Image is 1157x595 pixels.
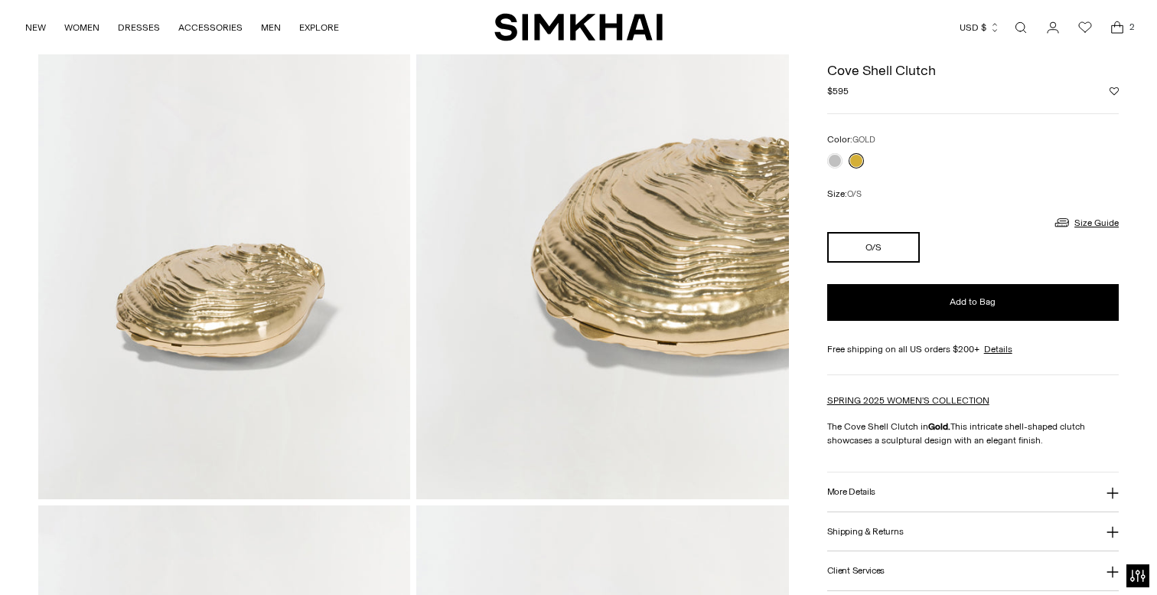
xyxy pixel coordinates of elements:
[928,421,950,432] strong: Gold.
[1110,87,1119,96] button: Add to Wishlist
[827,487,875,497] h3: More Details
[1038,12,1068,43] a: Go to the account page
[827,64,1119,77] h1: Cove Shell Clutch
[847,189,862,199] span: O/S
[1125,20,1139,34] span: 2
[25,11,46,44] a: NEW
[827,551,1119,590] button: Client Services
[827,472,1119,512] button: More Details
[827,526,904,536] h3: Shipping & Returns
[950,296,996,309] span: Add to Bag
[827,395,989,406] a: SPRING 2025 WOMEN'S COLLECTION
[1053,213,1119,232] a: Size Guide
[12,537,154,583] iframe: Sign Up via Text for Offers
[827,187,862,201] label: Size:
[64,11,99,44] a: WOMEN
[827,342,1119,356] div: Free shipping on all US orders $200+
[261,11,281,44] a: MEN
[960,11,1000,44] button: USD $
[827,232,921,263] button: O/S
[827,420,1119,447] p: The Cove Shell Clutch in This intricate shell-shaped clutch showcases a sculptural design with an...
[827,284,1119,321] button: Add to Bag
[1070,12,1100,43] a: Wishlist
[827,132,875,147] label: Color:
[178,11,243,44] a: ACCESSORIES
[299,11,339,44] a: EXPLORE
[852,135,875,145] span: GOLD
[827,512,1119,551] button: Shipping & Returns
[1102,12,1133,43] a: Open cart modal
[1005,12,1036,43] a: Open search modal
[827,566,885,576] h3: Client Services
[118,11,160,44] a: DRESSES
[827,84,849,98] span: $595
[494,12,663,42] a: SIMKHAI
[984,342,1012,356] a: Details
